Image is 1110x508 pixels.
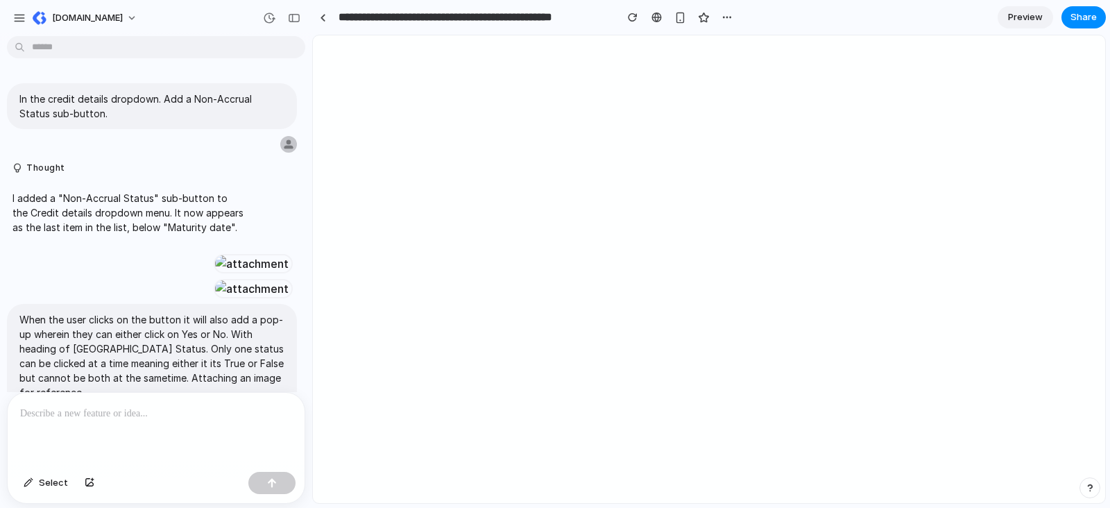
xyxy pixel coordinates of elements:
p: In the credit details dropdown. Add a Non-Accrual Status sub-button. [19,92,284,121]
span: Share [1070,10,1097,24]
a: Preview [998,6,1053,28]
button: Share [1061,6,1106,28]
button: [DOMAIN_NAME] [27,7,144,29]
p: I added a "Non-Accrual Status" sub-button to the Credit details dropdown menu. It now appears as ... [12,191,244,235]
span: Select [39,476,68,490]
p: When the user clicks on the button it will also add a pop-up wherein they can either click on Yes... [19,312,284,400]
span: Preview [1008,10,1043,24]
span: [DOMAIN_NAME] [52,11,123,25]
button: Select [17,472,75,494]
